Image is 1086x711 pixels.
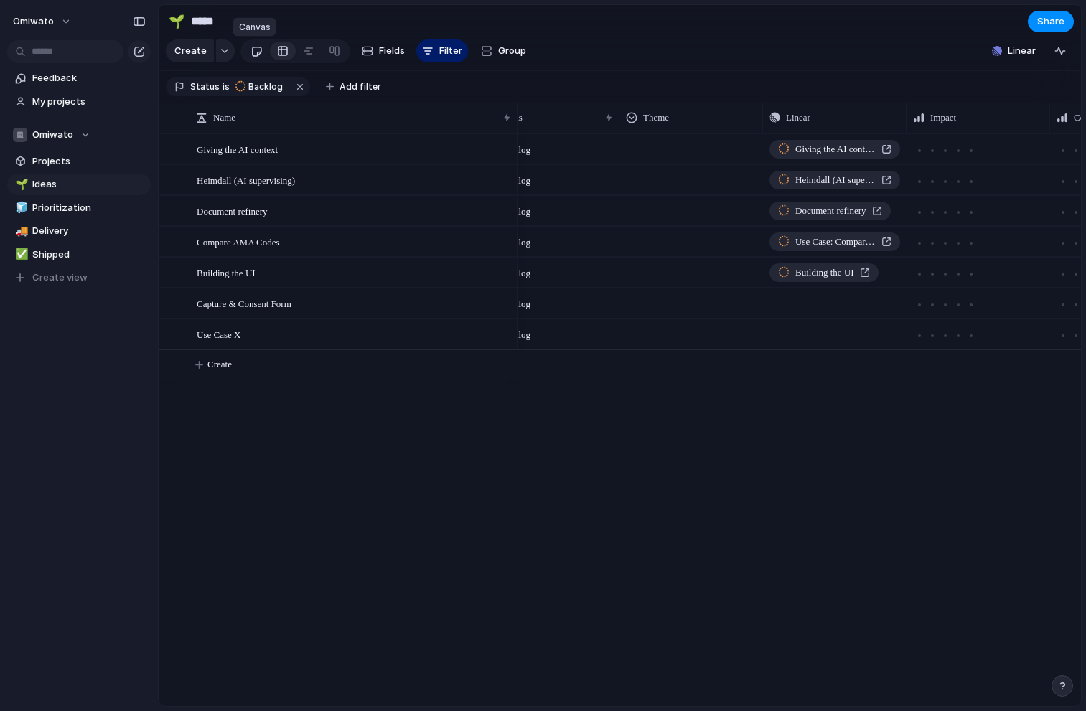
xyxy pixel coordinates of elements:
[32,128,73,142] span: Omiwato
[32,270,88,285] span: Create view
[197,202,268,219] span: Document refinery
[197,264,256,281] span: Building the UI
[498,44,526,58] span: Group
[474,39,533,62] button: Group
[32,201,146,215] span: Prioritization
[986,40,1041,62] button: Linear
[197,326,240,342] span: Use Case X
[795,265,854,280] span: Building the UI
[213,110,235,125] span: Name
[207,357,232,372] span: Create
[13,201,27,215] button: 🧊
[795,173,876,187] span: Heimdall (AI supervising)
[7,267,151,288] button: Create view
[165,10,188,33] button: 🌱
[416,39,468,62] button: Filter
[32,95,146,109] span: My projects
[1008,44,1036,58] span: Linear
[248,80,283,93] span: Backlog
[769,171,900,189] a: Heimdall (AI supervising)
[6,10,79,33] button: Omiwato
[233,18,276,37] div: Canvas
[15,176,25,193] div: 🌱
[7,67,151,89] a: Feedback
[1037,14,1064,29] span: Share
[930,110,956,125] span: Impact
[7,197,151,219] a: 🧊Prioritization
[379,44,405,58] span: Fields
[32,224,146,238] span: Delivery
[32,248,146,262] span: Shipped
[795,204,866,218] span: Document refinery
[7,124,151,146] button: Omiwato
[769,140,900,159] a: Giving the AI context
[32,71,146,85] span: Feedback
[13,177,27,192] button: 🌱
[32,177,146,192] span: Ideas
[197,141,278,157] span: Giving the AI context
[15,246,25,263] div: ✅
[769,202,891,220] a: Document refinery
[7,220,151,242] a: 🚚Delivery
[769,232,900,251] a: Use Case: Compare AMA Codes
[15,199,25,216] div: 🧊
[340,80,381,93] span: Add filter
[174,44,207,58] span: Create
[795,235,876,249] span: Use Case: Compare AMA Codes
[7,244,151,265] a: ✅Shipped
[1028,11,1074,32] button: Share
[223,80,230,93] span: is
[643,110,669,125] span: Theme
[317,77,390,97] button: Add filter
[231,79,291,95] button: Backlog
[13,224,27,238] button: 🚚
[15,223,25,240] div: 🚚
[356,39,411,62] button: Fields
[7,174,151,195] a: 🌱Ideas
[169,11,184,31] div: 🌱
[32,154,146,169] span: Projects
[7,91,151,113] a: My projects
[795,142,876,156] span: Giving the AI context
[769,263,879,282] a: Building the UI
[197,233,280,250] span: Compare AMA Codes
[190,80,220,93] span: Status
[13,248,27,262] button: ✅
[13,14,54,29] span: Omiwato
[786,110,810,125] span: Linear
[7,151,151,172] a: Projects
[197,171,295,188] span: Heimdall (AI supervising)
[166,39,214,62] button: Create
[197,295,291,311] span: Capture & Consent Form
[220,79,233,95] button: is
[439,44,462,58] span: Filter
